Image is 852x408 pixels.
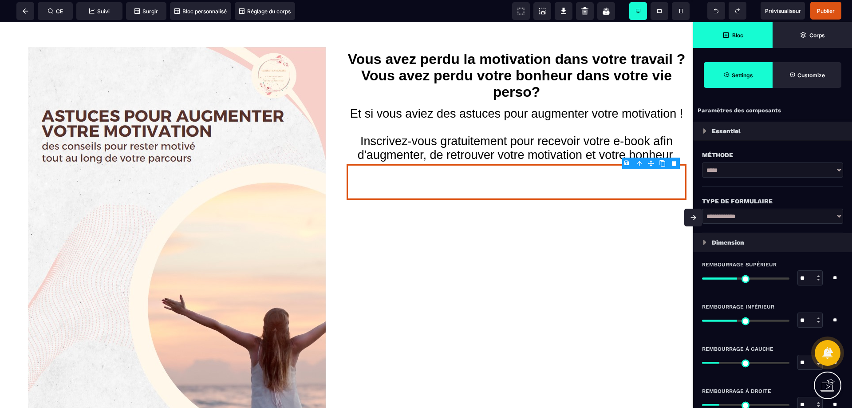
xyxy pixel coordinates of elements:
[773,22,852,48] span: Ouvrir le gestionnaire de calques
[704,62,773,88] span: Settings
[698,107,781,114] font: Paramètres des composants
[765,8,801,14] font: Prévisualiseur
[712,239,744,246] font: Dimension
[797,72,825,79] strong: Customize
[702,150,843,160] div: Méthode
[142,8,158,15] font: Surgir
[702,196,843,206] div: Type de formulaire
[703,128,706,134] img: chargement
[732,72,753,79] strong: Settings
[533,2,551,20] span: Capture d'écran
[817,8,835,14] font: Publier
[56,8,63,15] font: CE
[702,261,777,268] font: Rembourrage supérieur
[702,304,774,310] font: Rembourrage inférieur
[732,32,743,39] strong: Bloc
[512,2,530,20] span: Afficher les composants
[693,22,773,48] span: Open Blocks
[97,8,110,15] font: Suivi
[761,2,805,20] span: Aperçu
[702,198,773,205] font: Type de formulaire
[809,32,825,39] font: Corps
[703,240,706,245] img: chargement
[773,62,841,88] span: Open Style Manager
[247,8,291,15] font: Réglage du corps
[712,127,741,135] font: Essentiel
[182,8,227,15] font: Bloc personnalisé
[702,151,733,158] font: Méthode
[702,388,771,394] font: Rembourrage à droite
[702,346,773,352] font: Rembourrage à gauche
